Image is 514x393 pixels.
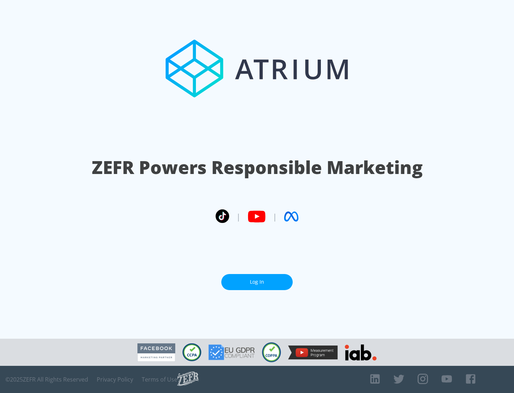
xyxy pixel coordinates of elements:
a: Terms of Use [142,376,177,383]
img: GDPR Compliant [208,344,255,360]
span: | [236,211,241,222]
img: IAB [345,344,377,360]
img: Facebook Marketing Partner [137,343,175,362]
a: Privacy Policy [97,376,133,383]
span: | [273,211,277,222]
img: CCPA Compliant [182,343,201,361]
img: COPPA Compliant [262,342,281,362]
span: © 2025 ZEFR All Rights Reserved [5,376,88,383]
img: YouTube Measurement Program [288,345,338,359]
h1: ZEFR Powers Responsible Marketing [92,155,423,180]
a: Log In [221,274,293,290]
